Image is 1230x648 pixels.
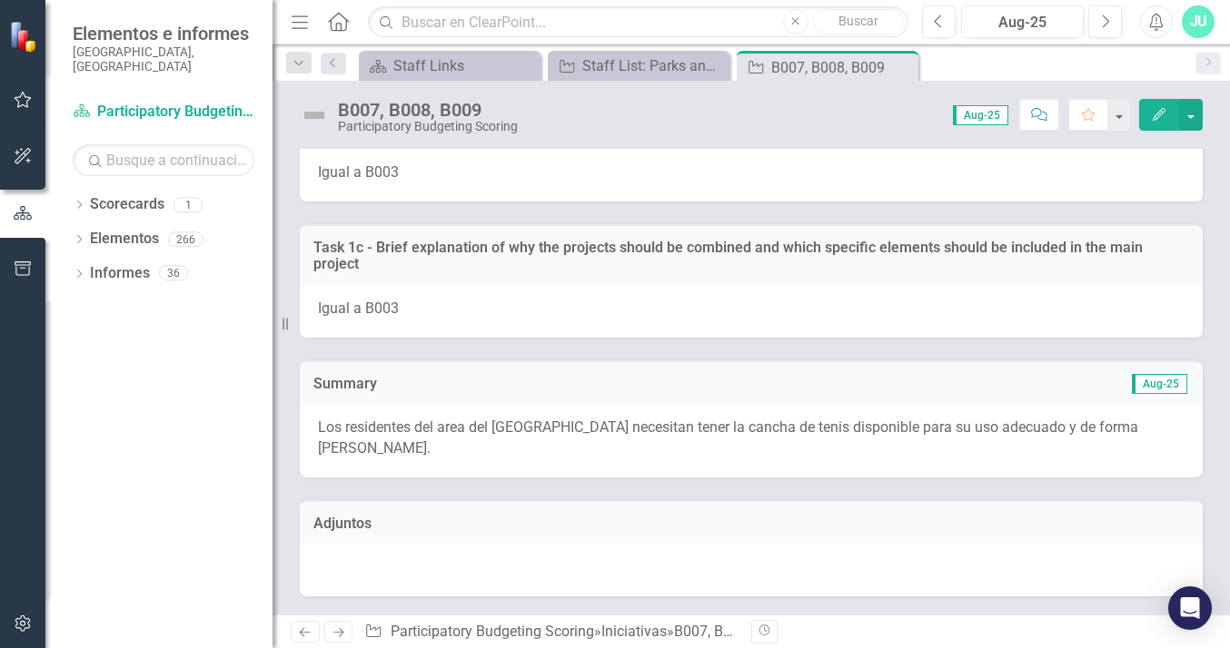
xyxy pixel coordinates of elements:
[1182,5,1215,38] button: JU
[318,162,1185,183] p: Igual a B003
[73,23,254,44] span: Elementos e informes
[961,5,1084,38] button: Aug-25
[73,44,254,74] small: [GEOGRAPHIC_DATA], [GEOGRAPHIC_DATA]
[364,622,738,643] div: » »
[90,194,164,215] a: Scorecards
[363,54,536,77] a: Staff Links
[318,418,1138,457] span: Los residentes del area del [GEOGRAPHIC_DATA] necesitan tener la cancha de tenis disponible para ...
[393,54,536,77] div: Staff Links
[1168,586,1212,630] div: Open Intercom Messenger
[159,266,188,281] div: 36
[90,263,150,284] a: Informes
[9,20,41,52] img: ClearPoint Strategy
[73,102,254,123] a: Participatory Budgeting Scoring
[813,9,904,34] button: Buscar
[967,12,1077,34] div: Aug-25
[601,623,667,640] a: Iniciativas
[368,6,908,38] input: Buscar en ClearPoint...
[582,54,725,77] div: Staff List: Parks and Recreation (Spanish)
[90,229,159,250] a: Elementos
[318,299,1185,319] p: Igual a B003
[838,14,878,28] span: Buscar
[313,240,1189,271] h3: Task 1c - Brief explanation of why the projects should be combined and which specific elements sh...
[73,144,254,176] input: Busque a continuación...
[953,105,1008,125] span: Aug-25
[300,101,329,130] img: Not Defined
[338,120,518,133] div: Participatory Budgeting Scoring
[313,376,774,392] h3: Summary
[174,197,203,212] div: 1
[391,623,594,640] a: Participatory Budgeting Scoring
[771,56,914,79] div: B007, B008, B009
[1132,374,1187,394] span: Aug-25
[338,100,518,120] div: B007, B008, B009
[313,515,1189,532] h3: Adjuntos
[168,231,203,247] div: 266
[674,623,788,640] div: B007, B008, B009
[552,54,725,77] a: Staff List: Parks and Recreation (Spanish)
